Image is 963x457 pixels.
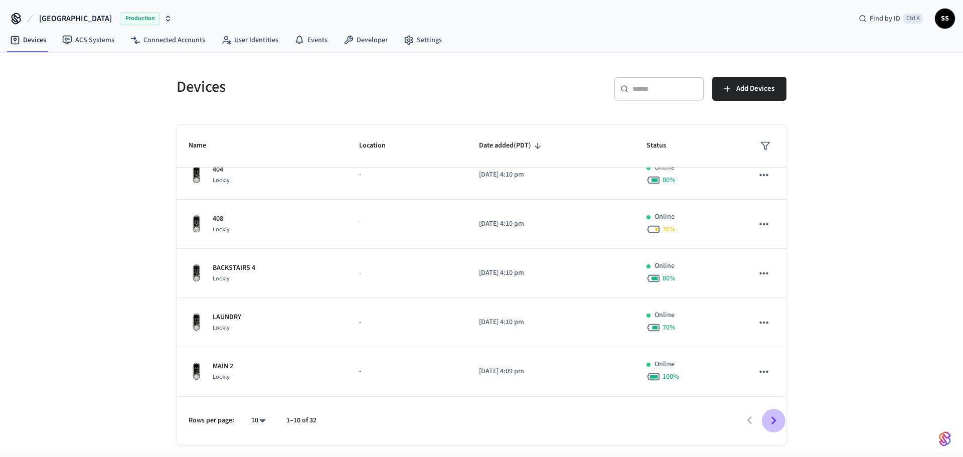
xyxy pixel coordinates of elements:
[663,323,676,333] span: 70 %
[120,12,160,25] span: Production
[213,312,241,323] p: LAUNDRY
[663,175,676,185] span: 80 %
[655,359,675,370] p: Online
[655,212,675,222] p: Online
[663,372,679,382] span: 100 %
[213,324,230,332] span: Lockly
[736,82,774,95] span: Add Devices
[213,31,286,49] a: User Identities
[213,373,230,381] span: Lockly
[2,31,54,49] a: Devices
[213,274,230,283] span: Lockly
[189,415,234,426] p: Rows per page:
[189,263,205,282] img: Lockly Vision Lock, Front
[655,261,675,271] p: Online
[213,165,230,175] p: 404
[213,214,230,224] p: 408
[712,77,786,101] button: Add Devices
[359,138,399,154] span: Location
[189,138,219,154] span: Name
[54,31,122,49] a: ACS Systems
[336,31,396,49] a: Developer
[647,138,679,154] span: Status
[939,431,951,447] img: SeamLogoGradient.69752ec5.svg
[213,263,255,273] p: BACKSTAIRS 4
[189,313,205,332] img: Lockly Vision Lock, Front
[655,310,675,321] p: Online
[359,268,455,278] p: -
[177,77,475,97] h5: Devices
[396,31,450,49] a: Settings
[479,219,623,229] p: [DATE] 4:10 pm
[359,170,455,180] p: -
[246,413,270,428] div: 10
[189,214,205,233] img: Lockly Vision Lock, Front
[479,366,623,377] p: [DATE] 4:09 pm
[39,13,112,25] span: [GEOGRAPHIC_DATA]
[479,170,623,180] p: [DATE] 4:10 pm
[936,10,954,28] span: SS
[655,163,675,173] p: Online
[479,268,623,278] p: [DATE] 4:10 pm
[870,14,900,24] span: Find by ID
[189,165,205,184] img: Lockly Vision Lock, Front
[479,317,623,328] p: [DATE] 4:10 pm
[122,31,213,49] a: Connected Accounts
[286,415,316,426] p: 1–10 of 32
[286,31,336,49] a: Events
[663,224,676,234] span: 30 %
[359,366,455,377] p: -
[359,219,455,229] p: -
[213,176,230,185] span: Lockly
[851,10,931,28] div: Find by IDCtrl K
[935,9,955,29] button: SS
[213,361,233,372] p: MAIN 2
[479,138,544,154] span: Date added(PDT)
[663,273,676,283] span: 80 %
[213,225,230,234] span: Lockly
[762,409,785,432] button: Go to next page
[359,317,455,328] p: -
[903,14,923,24] span: Ctrl K
[189,362,205,381] img: Lockly Vision Lock, Front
